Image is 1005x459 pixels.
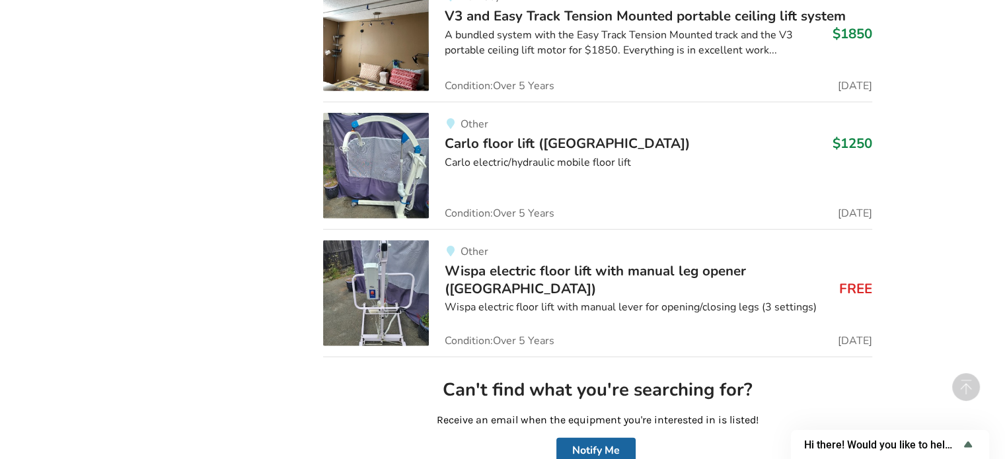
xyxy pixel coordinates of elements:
[323,102,872,229] a: transfer aids-carlo floor lift (parksville)OtherCarlo floor lift ([GEOGRAPHIC_DATA])$1250Carlo el...
[804,437,976,452] button: Show survey - Hi there! Would you like to help us improve AssistList?
[334,413,862,428] p: Receive an email when the equipment you're interested in is listed!
[445,300,872,315] div: Wispa electric floor lift with manual lever for opening/closing legs (3 settings)
[839,280,872,297] h3: FREE
[460,244,488,259] span: Other
[445,335,554,346] span: Condition: Over 5 Years
[838,335,872,346] span: [DATE]
[445,28,872,58] div: A bundled system with the Easy Track Tension Mounted track and the V3 portable ceiling lift motor...
[323,229,872,357] a: transfer aids-wispa electric floor lift with manual leg opener (parksville)OtherWispa electric fl...
[838,208,872,219] span: [DATE]
[445,7,846,25] span: V3 and Easy Track Tension Mounted portable ceiling lift system
[323,240,429,346] img: transfer aids-wispa electric floor lift with manual leg opener (parksville)
[445,208,554,219] span: Condition: Over 5 Years
[445,134,690,153] span: Carlo floor lift ([GEOGRAPHIC_DATA])
[323,113,429,219] img: transfer aids-carlo floor lift (parksville)
[445,262,746,297] span: Wispa electric floor lift with manual leg opener ([GEOGRAPHIC_DATA])
[460,117,488,131] span: Other
[838,81,872,91] span: [DATE]
[804,439,960,451] span: Hi there! Would you like to help us improve AssistList?
[445,81,554,91] span: Condition: Over 5 Years
[833,135,872,152] h3: $1250
[334,378,862,402] h2: Can't find what you're searching for?
[445,155,872,170] div: Carlo electric/hydraulic mobile floor lift
[833,25,872,42] h3: $1850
